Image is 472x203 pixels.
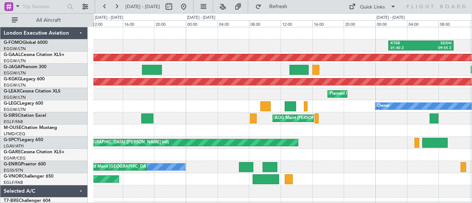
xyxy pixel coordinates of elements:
a: LGAV/ATH [4,143,24,149]
div: 20:00 [344,20,375,27]
span: G-FOMO [4,41,22,45]
a: T7-BREChallenger 604 [4,199,51,203]
a: G-SPCYLegacy 650 [4,138,43,142]
div: 04:00 [407,20,439,27]
span: M-OUSE [4,126,21,130]
div: AOG Maint [PERSON_NAME] [275,113,331,124]
a: EGLF/FAB [4,119,23,125]
a: EGLF/FAB [4,180,23,185]
a: G-LEAXCessna Citation XLS [4,89,60,94]
a: G-LEGCLegacy 600 [4,101,43,106]
div: Planned Maint [GEOGRAPHIC_DATA] ([GEOGRAPHIC_DATA]) [81,161,197,172]
span: T7-BRE [4,199,19,203]
a: G-KGKGLegacy 600 [4,77,45,81]
div: Planned Maint [GEOGRAPHIC_DATA] ([GEOGRAPHIC_DATA]) [330,88,446,99]
div: 08:00 [438,20,470,27]
a: EGGW/LTN [4,107,26,112]
a: EGGW/LTN [4,70,26,76]
a: EGGW/LTN [4,83,26,88]
div: 00:00 [186,20,218,27]
div: 09:55 Z [421,46,451,51]
span: G-LEAX [4,89,20,94]
span: G-LEGC [4,101,20,106]
button: Refresh [252,1,296,13]
span: G-SPCY [4,138,20,142]
input: Trip Number [22,1,65,12]
span: G-GAAL [4,53,21,57]
span: Refresh [263,4,294,9]
span: G-KGKG [4,77,21,81]
span: [DATE] - [DATE] [125,3,160,10]
a: G-FOMOGlobal 6000 [4,41,48,45]
a: EGGW/LTN [4,46,26,52]
a: EGNR/CEG [4,155,26,161]
div: EDDH [421,41,451,46]
div: Quick Links [360,4,385,11]
a: G-JAGAPhenom 300 [4,65,46,69]
div: Unplanned Maint [GEOGRAPHIC_DATA] ([PERSON_NAME] Intl) [49,137,169,148]
span: G-VNOR [4,174,22,179]
a: LFMD/CEQ [4,131,25,137]
span: G-JAGA [4,65,21,69]
span: All Aircraft [19,18,78,23]
div: KTEB [391,41,421,46]
a: M-OUSECitation Mustang [4,126,57,130]
a: EGSS/STN [4,168,23,173]
div: 04:00 [218,20,249,27]
div: Owner [377,101,390,112]
button: Quick Links [345,1,400,13]
span: G-ENRG [4,162,21,167]
div: 16:00 [312,20,344,27]
a: G-GARECessna Citation XLS+ [4,150,65,154]
div: [DATE] - [DATE] [95,15,123,21]
div: 16:00 [123,20,155,27]
a: G-VNORChallenger 650 [4,174,53,179]
div: 08:00 [249,20,281,27]
div: 12:00 [91,20,123,27]
div: [DATE] - [DATE] [187,15,215,21]
div: 01:40 Z [391,46,421,51]
a: G-GAALCessna Citation XLS+ [4,53,65,57]
div: 12:00 [281,20,312,27]
a: G-ENRGPraetor 600 [4,162,46,167]
span: G-SIRS [4,113,18,118]
a: EGGW/LTN [4,58,26,64]
span: G-GARE [4,150,21,154]
a: G-SIRSCitation Excel [4,113,46,118]
div: 20:00 [154,20,186,27]
a: EGGW/LTN [4,95,26,100]
button: All Aircraft [8,14,80,26]
div: [DATE] - [DATE] [376,15,405,21]
div: 00:00 [375,20,407,27]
